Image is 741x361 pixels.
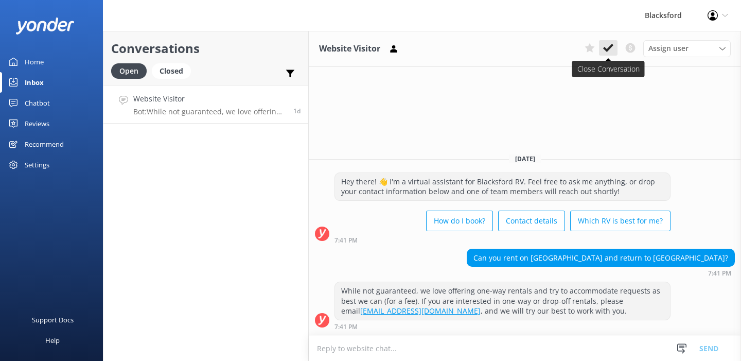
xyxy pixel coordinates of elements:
div: Recommend [25,134,64,154]
h2: Conversations [111,39,301,58]
div: Oct 13 2025 07:41pm (UTC -06:00) America/Chihuahua [467,269,735,277]
div: Chatbot [25,93,50,113]
h4: Website Visitor [133,93,286,105]
div: Help [45,330,60,351]
p: Bot: While not guaranteed, we love offering one-way rentals and try to accommodate requests as be... [133,107,286,116]
div: Assign User [643,40,731,57]
a: Open [111,65,152,76]
a: [EMAIL_ADDRESS][DOMAIN_NAME] [360,306,481,316]
div: Support Docs [32,310,74,330]
div: Hey there! 👋 I'm a virtual assistant for Blacksford RV. Feel free to ask me anything, or drop you... [335,173,670,200]
span: Oct 13 2025 07:41pm (UTC -06:00) America/Chihuahua [293,107,301,115]
button: Which RV is best for me? [570,211,671,231]
div: Reviews [25,113,49,134]
img: yonder-white-logo.png [15,18,75,35]
strong: 7:41 PM [708,270,731,277]
div: Settings [25,154,49,175]
span: [DATE] [509,154,541,163]
div: Oct 13 2025 07:41pm (UTC -06:00) America/Chihuahua [334,236,671,244]
div: Home [25,51,44,72]
a: Closed [152,65,196,76]
span: Assign user [648,43,689,54]
h3: Website Visitor [319,42,380,56]
div: While not guaranteed, we love offering one-way rentals and try to accommodate requests as best we... [335,282,670,320]
button: How do I book? [426,211,493,231]
strong: 7:41 PM [334,237,358,244]
div: Can you rent on [GEOGRAPHIC_DATA] and return to [GEOGRAPHIC_DATA]? [467,249,734,267]
div: Inbox [25,72,44,93]
strong: 7:41 PM [334,324,358,330]
div: Open [111,63,147,79]
div: Oct 13 2025 07:41pm (UTC -06:00) America/Chihuahua [334,323,671,330]
button: Contact details [498,211,565,231]
div: Closed [152,63,191,79]
a: Website VisitorBot:While not guaranteed, we love offering one-way rentals and try to accommodate ... [103,85,308,124]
